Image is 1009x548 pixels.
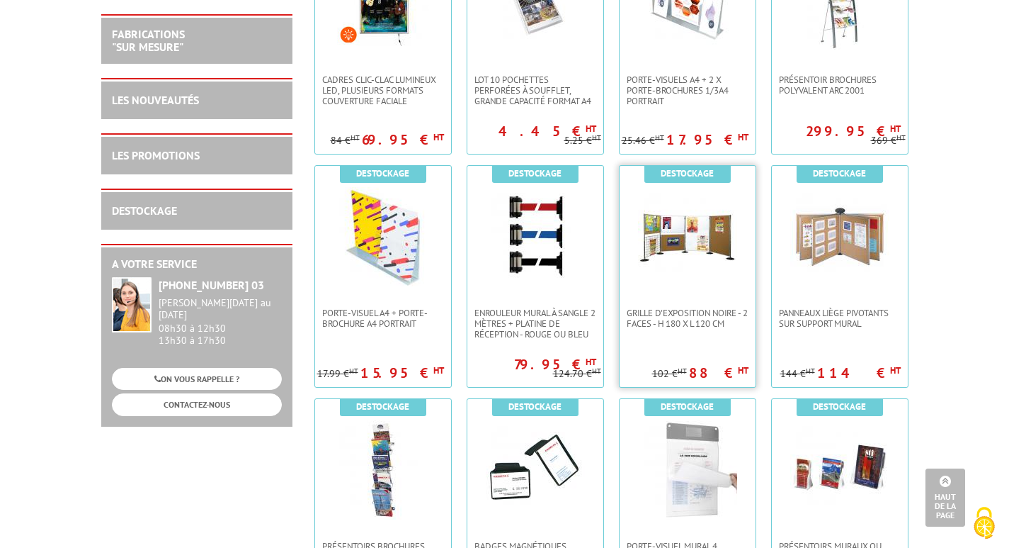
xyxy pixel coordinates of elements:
[514,360,596,369] p: 79.95 €
[813,167,866,179] b: Destockage
[622,135,664,146] p: 25.46 €
[586,356,596,368] sup: HT
[356,167,409,179] b: Destockage
[315,74,451,106] a: Cadres Clic-Clac lumineux LED, plusieurs formats couverture faciale
[334,187,433,286] img: Porte-Visuel A4 + Porte-brochure A4 portrait
[564,135,601,146] p: 5.25 €
[159,278,264,292] strong: [PHONE_NUMBER] 03
[627,308,748,329] span: Grille d'exposition noire - 2 faces - H 180 x L 120 cm
[159,297,282,346] div: 08h30 à 12h30 13h30 à 17h30
[334,420,433,520] img: Présentoirs brochures muraux juxtaposables
[780,369,815,379] p: 144 €
[689,369,748,377] p: 88 €
[474,74,596,106] span: Lot 10 Pochettes perforées à soufflet, grande capacité format A4
[508,167,561,179] b: Destockage
[112,203,177,218] a: DESTOCKAGE
[652,369,687,379] p: 102 €
[486,420,585,520] img: Badges magnétiques cartes 60 x 86 mm
[638,420,737,520] img: Porte-Visuel mural 4 poches A4 verticales
[112,148,200,162] a: LES PROMOTIONS
[790,420,889,520] img: PRÉSENTOIRS MURAUX OU COMPTOIRS, SIMPLE CASE – TRANSPARENTS
[661,167,714,179] b: Destockage
[112,27,185,54] a: FABRICATIONS"Sur Mesure"
[925,469,965,527] a: Haut de la page
[112,277,152,332] img: widget-service.jpg
[553,369,601,379] p: 124.70 €
[890,123,901,135] sup: HT
[112,393,282,415] a: CONTACTEZ-NOUS
[322,74,444,106] span: Cadres Clic-Clac lumineux LED, plusieurs formats couverture faciale
[896,133,906,142] sup: HT
[638,187,737,286] img: Grille d'exposition noire - 2 faces - H 180 x L 120 cm
[790,187,889,286] img: Panneaux liège pivotants sur support mural
[315,308,451,329] a: Porte-Visuel A4 + Porte-brochure A4 portrait
[362,135,444,144] p: 69.95 €
[890,364,901,376] sup: HT
[112,368,282,390] a: ON VOUS RAPPELLE ?
[871,135,906,146] p: 369 €
[474,308,596,340] span: Enrouleur mural à sangle 2 mètres + platine de réception - rouge ou bleu
[678,366,687,376] sup: HT
[159,297,282,321] div: [PERSON_NAME][DATE] au [DATE]
[433,131,444,143] sup: HT
[433,364,444,376] sup: HT
[486,187,585,286] img: Enrouleur mural à sangle 2 mètres + platine de réception - rouge ou bleu
[738,131,748,143] sup: HT
[322,308,444,329] span: Porte-Visuel A4 + Porte-brochure A4 portrait
[349,366,358,376] sup: HT
[360,369,444,377] p: 15.95 €
[627,74,748,106] span: Porte-Visuels A4 + 2 x Porte-brochures 1/3A4 portrait
[738,364,748,376] sup: HT
[779,74,901,96] span: Présentoir Brochures polyvalent Arc 2001
[467,308,603,340] a: Enrouleur mural à sangle 2 mètres + platine de réception - rouge ou bleu
[620,74,756,106] a: Porte-Visuels A4 + 2 x Porte-brochures 1/3A4 portrait
[586,123,596,135] sup: HT
[655,133,664,142] sup: HT
[666,135,748,144] p: 17.95 €
[779,308,901,329] span: Panneaux liège pivotants sur support mural
[467,74,603,106] a: Lot 10 Pochettes perforées à soufflet, grande capacité format A4
[817,369,901,377] p: 114 €
[350,133,360,142] sup: HT
[959,500,1009,548] button: Cookies (fenêtre modale)
[498,127,596,135] p: 4.45 €
[813,401,866,413] b: Destockage
[772,308,908,329] a: Panneaux liège pivotants sur support mural
[806,127,901,135] p: 299.95 €
[772,74,908,96] a: Présentoir Brochures polyvalent Arc 2001
[967,505,1002,541] img: Cookies (fenêtre modale)
[661,401,714,413] b: Destockage
[592,133,601,142] sup: HT
[508,401,561,413] b: Destockage
[806,366,815,376] sup: HT
[592,366,601,376] sup: HT
[317,369,358,379] p: 17.99 €
[356,401,409,413] b: Destockage
[620,308,756,329] a: Grille d'exposition noire - 2 faces - H 180 x L 120 cm
[331,135,360,146] p: 84 €
[112,93,199,107] a: LES NOUVEAUTÉS
[112,258,282,271] h2: A votre service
